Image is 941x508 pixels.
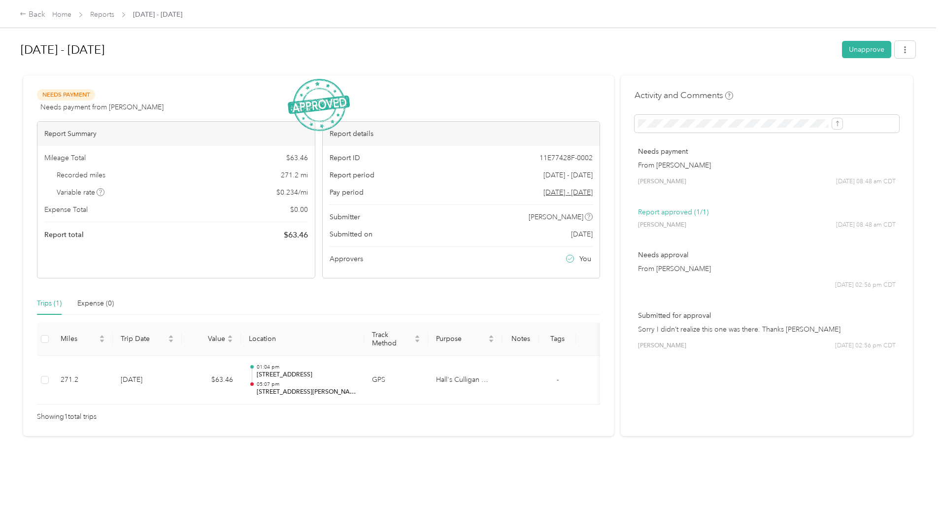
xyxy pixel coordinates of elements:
[330,254,363,264] span: Approvers
[414,338,420,344] span: caret-down
[323,122,600,146] div: Report details
[835,341,896,350] span: [DATE] 02:56 pm CDT
[57,187,105,198] span: Variable rate
[539,153,593,163] span: 11E77428F-0002
[364,323,428,356] th: Track Method
[227,334,233,339] span: caret-up
[44,230,84,240] span: Report total
[579,254,591,264] span: You
[428,323,502,356] th: Purpose
[638,310,896,321] p: Submitted for approval
[488,334,494,339] span: caret-up
[284,229,308,241] span: $ 63.46
[20,9,45,21] div: Back
[57,170,105,180] span: Recorded miles
[638,264,896,274] p: From [PERSON_NAME]
[227,338,233,344] span: caret-down
[276,187,308,198] span: $ 0.234 / mi
[414,334,420,339] span: caret-up
[99,338,105,344] span: caret-down
[52,10,71,19] a: Home
[190,335,225,343] span: Value
[638,250,896,260] p: Needs approval
[168,334,174,339] span: caret-up
[372,331,412,347] span: Track Method
[638,146,896,157] p: Needs payment
[330,170,374,180] span: Report period
[886,453,941,508] iframe: Everlance-gr Chat Button Frame
[286,153,308,163] span: $ 63.46
[330,212,360,222] span: Submitter
[113,323,182,356] th: Trip Date
[257,371,356,379] p: [STREET_ADDRESS]
[330,229,372,239] span: Submitted on
[257,364,356,371] p: 01:04 pm
[113,356,182,405] td: [DATE]
[90,10,114,19] a: Reports
[77,298,114,309] div: Expense (0)
[21,38,835,62] h1: Jun 1 - 30, 2025
[257,388,356,397] p: [STREET_ADDRESS][PERSON_NAME]
[638,221,686,230] span: [PERSON_NAME]
[428,356,502,405] td: Hall's Culligan Water
[121,335,166,343] span: Trip Date
[44,153,86,163] span: Mileage Total
[836,177,896,186] span: [DATE] 08:48 am CDT
[835,281,896,290] span: [DATE] 02:56 pm CDT
[99,334,105,339] span: caret-up
[529,212,583,222] span: [PERSON_NAME]
[638,324,896,335] p: Sorry I didn’t realize this one was there. Thanks [PERSON_NAME]
[638,177,686,186] span: [PERSON_NAME]
[37,298,62,309] div: Trips (1)
[44,204,88,215] span: Expense Total
[330,153,360,163] span: Report ID
[638,160,896,170] p: From [PERSON_NAME]
[40,102,164,112] span: Needs payment from [PERSON_NAME]
[635,89,733,102] h4: Activity and Comments
[182,323,241,356] th: Value
[37,89,95,101] span: Needs Payment
[288,79,350,132] img: ApprovedStamp
[241,323,364,356] th: Location
[502,323,539,356] th: Notes
[488,338,494,344] span: caret-down
[638,207,896,217] p: Report approved (1/1)
[436,335,486,343] span: Purpose
[330,187,364,198] span: Pay period
[37,122,315,146] div: Report Summary
[638,341,686,350] span: [PERSON_NAME]
[836,221,896,230] span: [DATE] 08:48 am CDT
[37,411,97,422] span: Showing 1 total trips
[182,356,241,405] td: $63.46
[571,229,593,239] span: [DATE]
[281,170,308,180] span: 271.2 mi
[842,41,891,58] button: Unapprove
[543,170,593,180] span: [DATE] - [DATE]
[53,356,113,405] td: 271.2
[257,381,356,388] p: 05:07 pm
[290,204,308,215] span: $ 0.00
[557,375,559,384] span: -
[168,338,174,344] span: caret-down
[61,335,97,343] span: Miles
[53,323,113,356] th: Miles
[364,356,428,405] td: GPS
[539,323,576,356] th: Tags
[133,9,182,20] span: [DATE] - [DATE]
[543,187,593,198] span: Go to pay period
